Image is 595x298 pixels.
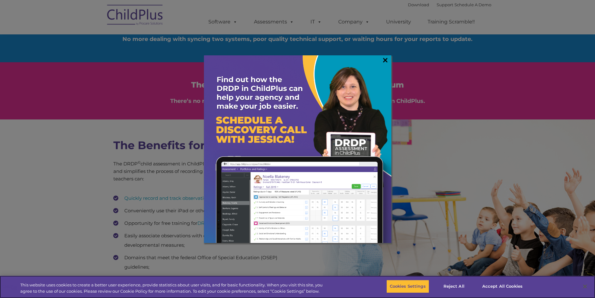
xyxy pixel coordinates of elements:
button: Close [578,280,592,293]
a: × [382,57,389,63]
button: Cookies Settings [386,280,429,293]
div: This website uses cookies to create a better user experience, provide statistics about user visit... [20,282,327,294]
button: Reject All [434,280,474,293]
button: Accept All Cookies [479,280,526,293]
